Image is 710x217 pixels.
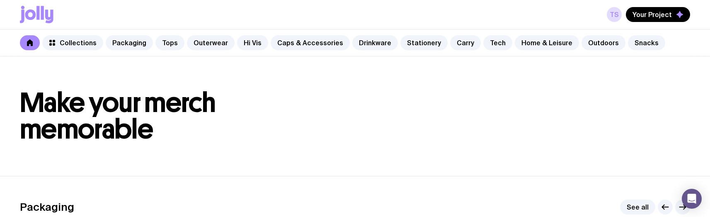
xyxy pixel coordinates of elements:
[620,200,655,215] a: See all
[20,86,216,146] span: Make your merch memorable
[237,35,268,50] a: Hi Vis
[106,35,153,50] a: Packaging
[60,39,97,47] span: Collections
[515,35,579,50] a: Home & Leisure
[271,35,350,50] a: Caps & Accessories
[187,35,235,50] a: Outerwear
[20,201,74,213] h2: Packaging
[682,189,702,209] div: Open Intercom Messenger
[400,35,448,50] a: Stationery
[42,35,103,50] a: Collections
[352,35,398,50] a: Drinkware
[450,35,481,50] a: Carry
[155,35,184,50] a: Tops
[483,35,512,50] a: Tech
